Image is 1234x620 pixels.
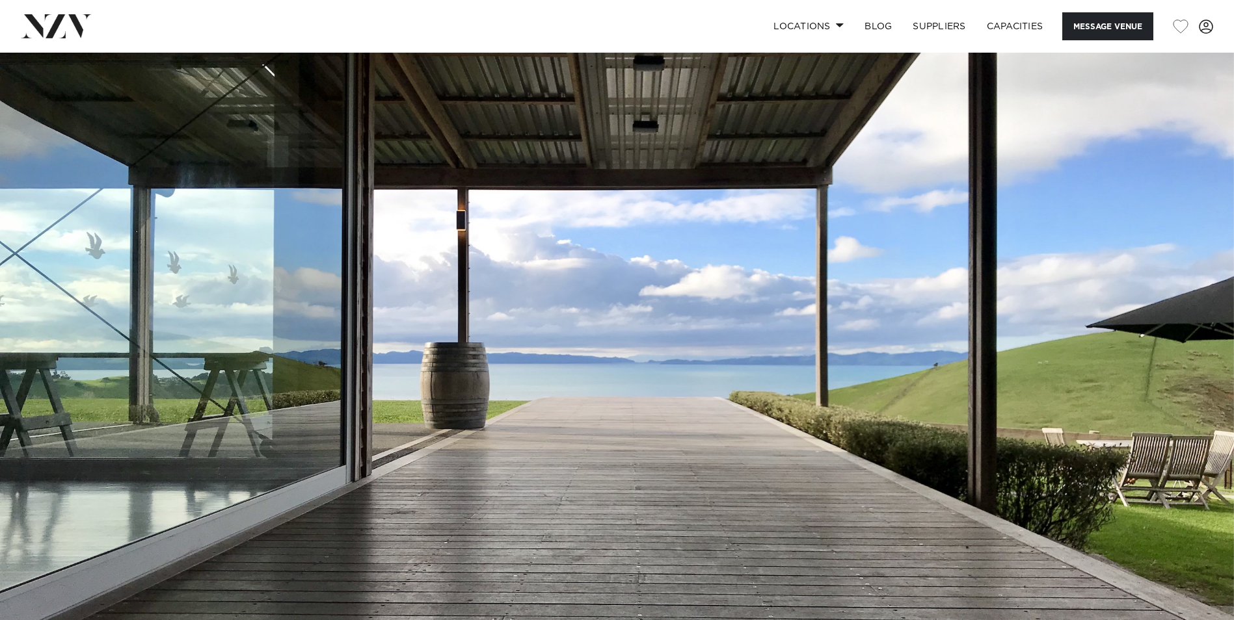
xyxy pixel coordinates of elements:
[21,14,92,38] img: nzv-logo.png
[854,12,902,40] a: BLOG
[976,12,1054,40] a: Capacities
[1062,12,1153,40] button: Message Venue
[902,12,976,40] a: SUPPLIERS
[763,12,854,40] a: Locations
